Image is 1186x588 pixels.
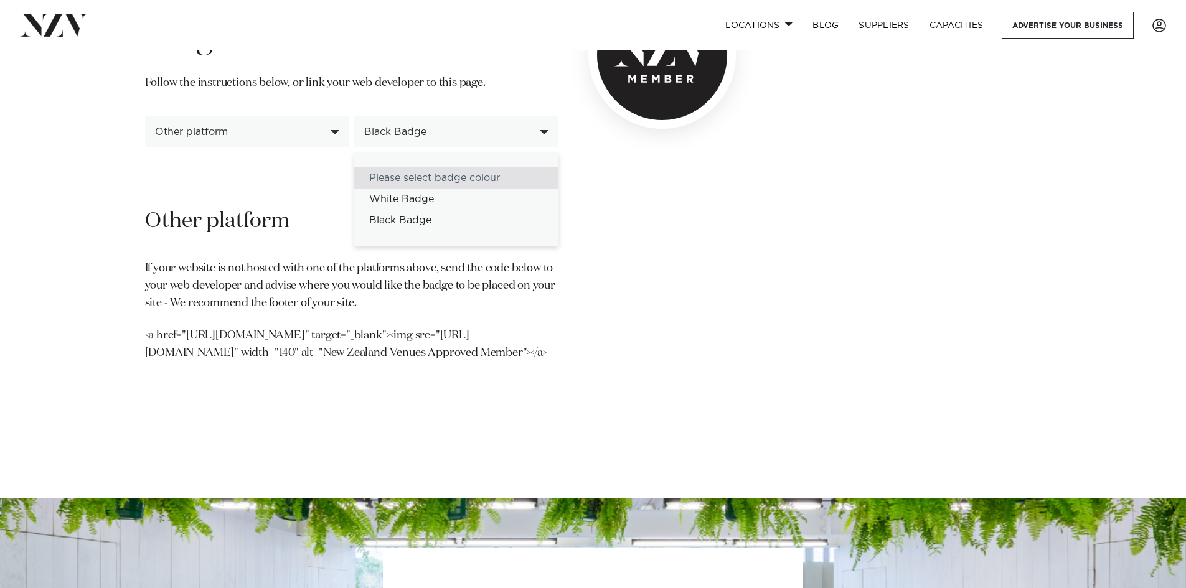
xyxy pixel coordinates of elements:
[920,12,994,39] a: Capacities
[1002,12,1134,39] a: Advertise your business
[20,14,88,36] img: nzv-logo.png
[155,126,326,138] div: Other platform
[145,207,558,235] h2: Other platform
[145,327,558,362] p: <a href="[URL][DOMAIN_NAME]" target="_blank"><img src="[URL][DOMAIN_NAME]" width="140" alt="New Z...
[145,75,558,102] p: Follow the instructions below, or link your web developer to this page.
[354,210,558,231] div: Black Badge
[364,126,535,138] div: Black Badge
[802,12,849,39] a: BLOG
[145,260,558,312] p: If your website is not hosted with one of the platforms above, send the code below to your web de...
[849,12,919,39] a: SUPPLIERS
[715,12,802,39] a: Locations
[354,189,558,210] div: White Badge
[354,167,558,189] div: Please select badge colour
